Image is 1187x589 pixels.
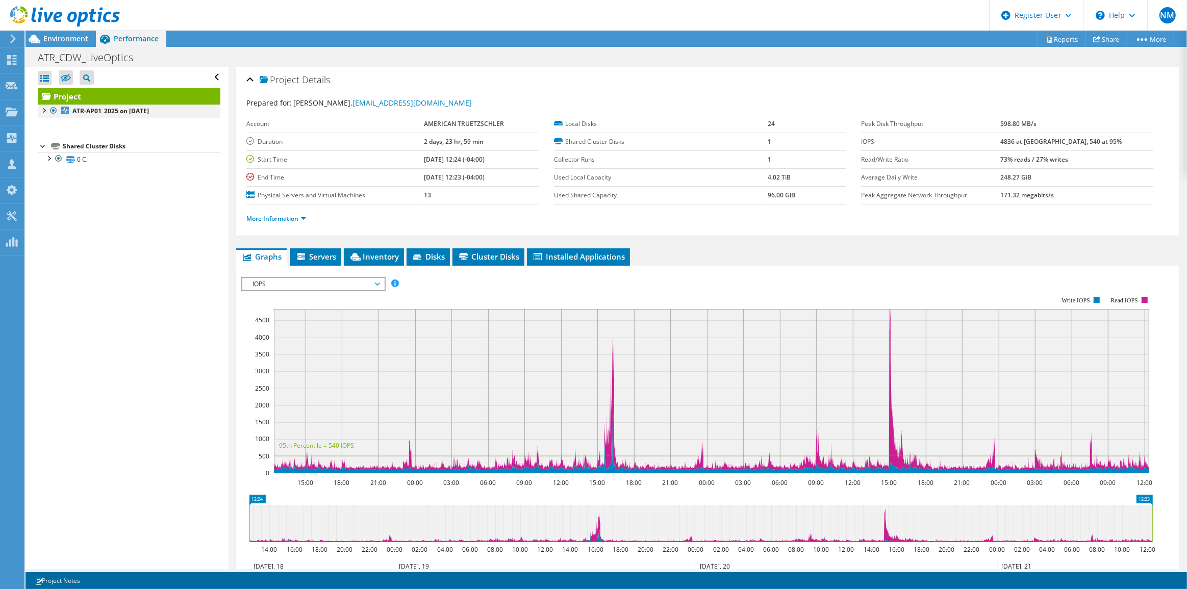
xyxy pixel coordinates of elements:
label: Physical Servers and Virtual Machines [246,190,424,200]
text: 03:00 [1027,478,1043,487]
text: 00:00 [688,545,704,554]
span: [PERSON_NAME], [293,98,472,108]
label: Start Time [246,155,424,165]
text: 00:00 [408,478,423,487]
b: ATR-AP01_2025 on [DATE] [72,107,149,115]
b: [DATE] 12:24 (-04:00) [424,155,485,164]
text: 0 [266,469,269,477]
b: [DATE] 12:23 (-04:00) [424,173,485,182]
span: Disks [412,251,445,262]
text: 00:00 [991,478,1007,487]
a: Virtual Machines [38,128,220,141]
text: 16:00 [889,545,905,554]
span: Details [302,73,330,86]
span: Environment [43,34,88,43]
text: 02:00 [714,545,729,554]
span: Performance [114,34,159,43]
label: Collector Runs [554,155,768,165]
label: Duration [246,137,424,147]
div: Shared Cluster Disks [63,140,220,152]
a: Reports [1037,31,1086,47]
text: 04:00 [438,545,453,554]
text: 12:00 [538,545,553,554]
a: Project [38,88,220,105]
text: 10:00 [513,545,528,554]
text: 20:00 [638,545,654,554]
text: 18:00 [613,545,629,554]
label: Used Local Capacity [554,172,768,183]
a: Project Notes [28,574,87,587]
text: 21:00 [663,478,678,487]
text: 18:00 [626,478,642,487]
a: Share [1085,31,1127,47]
text: Write IOPS [1062,297,1091,304]
b: 4.02 TiB [768,173,791,182]
label: Account [246,119,424,129]
text: 12:00 [845,478,861,487]
label: Peak Disk Throughput [861,119,1000,129]
text: Read IOPS [1111,297,1139,304]
text: 3000 [255,367,269,375]
span: Servers [295,251,336,262]
text: 15:00 [590,478,605,487]
a: [EMAIL_ADDRESS][DOMAIN_NAME] [352,98,472,108]
text: 21:00 [371,478,387,487]
text: 10:00 [814,545,829,554]
text: 22:00 [663,545,679,554]
text: 20:00 [939,545,955,554]
text: 12:00 [839,545,854,554]
a: More [1127,31,1174,47]
text: 09:00 [809,478,824,487]
text: 22:00 [362,545,378,554]
span: IOPS [247,278,378,290]
text: 16:00 [287,545,303,554]
b: 1 [768,155,771,164]
text: 3500 [255,350,269,358]
text: 10:00 [1115,545,1130,554]
text: 06:00 [1065,545,1080,554]
span: Installed Applications [532,251,625,262]
text: 08:00 [1090,545,1105,554]
label: End Time [246,172,424,183]
text: 22:00 [964,545,980,554]
text: 09:00 [517,478,533,487]
a: 0 C: [38,152,220,166]
b: 96.00 GiB [768,191,795,199]
text: 4500 [255,316,269,324]
label: Peak Aggregate Network Throughput [861,190,1000,200]
text: 00:00 [699,478,715,487]
b: AMERICAN TRUETZSCHLER [424,119,504,128]
label: Read/Write Ratio [861,155,1000,165]
text: 1500 [255,418,269,426]
text: 06:00 [772,478,788,487]
a: More Information [246,214,306,223]
span: Inventory [349,251,399,262]
text: 15:00 [881,478,897,487]
b: 2 days, 23 hr, 59 min [424,137,484,146]
text: 12:00 [1140,545,1156,554]
text: 02:00 [412,545,428,554]
b: 73% reads / 27% writes [1000,155,1068,164]
text: 500 [259,452,269,460]
text: 18:00 [918,478,934,487]
span: Project [260,75,299,85]
text: 06:00 [481,478,496,487]
span: Cluster Disks [458,251,519,262]
a: ATR-AP01_2025 on [DATE] [38,105,220,118]
text: 14:00 [864,545,880,554]
text: 1000 [255,434,269,443]
text: 00:00 [990,545,1005,554]
h1: ATR_CDW_LiveOptics [33,52,149,63]
text: 08:00 [789,545,804,554]
text: 06:00 [764,545,779,554]
text: 2000 [255,401,269,409]
text: 12:00 [1137,478,1153,487]
b: 171.32 megabits/s [1000,191,1054,199]
text: 15:00 [298,478,314,487]
b: 13 [424,191,431,199]
label: Used Shared Capacity [554,190,768,200]
text: 02:00 [1015,545,1030,554]
text: 06:00 [1064,478,1080,487]
b: 24 [768,119,775,128]
text: 18:00 [914,545,930,554]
